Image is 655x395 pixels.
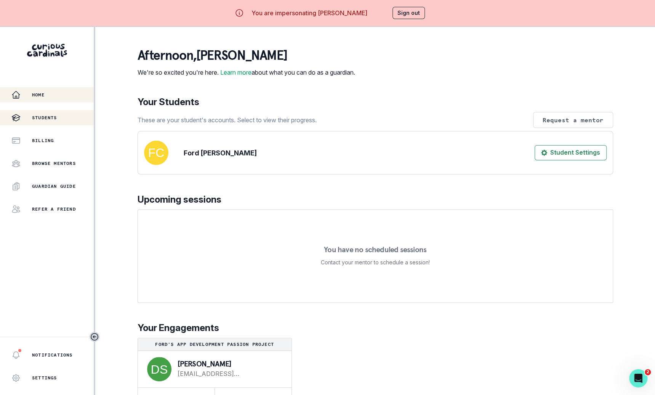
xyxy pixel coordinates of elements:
[144,141,168,165] img: svg
[90,332,99,342] button: Toggle sidebar
[629,369,647,387] iframe: Intercom live chat
[138,68,355,77] p: We're so excited you're here. about what you can do as a guardian.
[324,246,426,253] p: You have no scheduled sessions
[138,193,613,206] p: Upcoming sessions
[32,138,54,144] p: Billing
[32,160,76,166] p: Browse Mentors
[220,69,251,76] a: Learn more
[251,8,367,18] p: You are impersonating [PERSON_NAME]
[178,360,279,368] p: [PERSON_NAME]
[32,352,73,358] p: Notifications
[141,341,288,347] p: Ford's App Development Passion Project
[147,357,171,381] img: svg
[138,115,317,125] p: These are your student's accounts. Select to view their progress.
[392,7,425,19] button: Sign out
[32,206,76,212] p: Refer a friend
[178,369,279,378] a: [EMAIL_ADDRESS][DOMAIN_NAME]
[138,95,613,109] p: Your Students
[533,112,613,128] button: Request a mentor
[138,321,613,335] p: Your Engagements
[138,48,355,63] p: afternoon , [PERSON_NAME]
[321,258,430,267] p: Contact your mentor to schedule a session!
[32,183,76,189] p: Guardian Guide
[645,369,651,375] span: 2
[32,115,57,121] p: Students
[184,148,257,158] p: Ford [PERSON_NAME]
[27,44,67,57] img: Curious Cardinals Logo
[32,92,45,98] p: Home
[32,375,57,381] p: Settings
[535,145,607,160] button: Student Settings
